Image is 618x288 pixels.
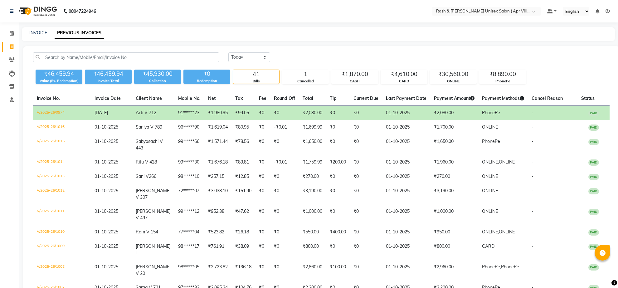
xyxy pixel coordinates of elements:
div: ₹46,459.94 [85,70,132,78]
td: ₹2,860.00 [299,260,326,281]
td: V/2025-26/1015 [33,134,91,155]
span: ONLINE [482,188,498,193]
td: ₹0 [350,204,382,225]
span: Payment Methods [482,95,524,101]
td: ₹0 [350,120,382,134]
td: ₹1,700.00 [430,120,478,134]
td: ₹1,619.04 [204,120,231,134]
span: ONLINE [482,124,498,130]
div: CASH [332,79,378,84]
td: ₹0 [270,134,299,155]
span: ONLINE [482,208,498,214]
td: ₹550.00 [299,225,326,239]
span: Net [208,95,216,101]
td: ₹0 [255,169,270,184]
span: PAID [588,159,599,166]
td: ₹0 [350,260,382,281]
span: 01-10-2025 [95,229,118,235]
span: [DATE] [95,110,108,115]
td: 01-10-2025 [382,155,430,169]
span: - [532,243,533,249]
span: Mobile No. [178,95,201,101]
span: PAID [588,244,599,250]
span: PhonePe [482,139,500,144]
div: ₹8,890.00 [479,70,526,79]
td: ₹1,650.00 [299,134,326,155]
td: ₹83.81 [231,155,255,169]
span: PAID [588,209,599,215]
td: ₹1,676.18 [204,155,231,169]
td: ₹0 [326,184,350,204]
div: 41 [233,70,279,79]
span: Ritu V 428 [136,159,157,165]
td: ₹0 [255,260,270,281]
td: ₹0 [270,260,299,281]
span: ONLINE, [482,159,499,165]
span: Ram V 154 [136,229,158,235]
td: ₹1,759.99 [299,155,326,169]
td: ₹523.82 [204,225,231,239]
td: ₹0 [255,134,270,155]
td: -₹0.01 [270,120,299,134]
span: - [532,264,533,270]
td: ₹761.91 [204,239,231,260]
td: ₹0 [350,225,382,239]
span: PhonePe [482,110,500,115]
span: PAID [588,229,599,236]
td: ₹257.15 [204,169,231,184]
span: CARD [482,243,494,249]
span: 01-10-2025 [95,139,118,144]
td: ₹0 [270,204,299,225]
td: ₹0 [326,120,350,134]
td: ₹0 [270,184,299,204]
span: Round Off [274,95,295,101]
td: ₹1,571.44 [204,134,231,155]
span: PhonePe [501,264,519,270]
td: ₹151.90 [231,184,255,204]
td: ₹0 [350,184,382,204]
span: Sani V266 [136,173,156,179]
td: ₹0 [326,134,350,155]
td: 01-10-2025 [382,239,430,260]
td: V/2025-26/1008 [33,260,91,281]
td: 01-10-2025 [382,184,430,204]
td: -₹0.01 [270,155,299,169]
div: Cancelled [282,79,328,84]
span: Fee [259,95,266,101]
td: V/2025-26/1012 [33,184,91,204]
span: Status [581,95,595,101]
td: ₹0 [255,106,270,120]
span: [PERSON_NAME] V 307 [136,188,171,200]
div: Bills [233,79,279,84]
span: - [532,124,533,130]
span: 01-10-2025 [95,188,118,193]
td: ₹3,038.10 [204,184,231,204]
div: PhonePe [479,79,526,84]
td: V/2025-26/1011 [33,204,91,225]
span: Last Payment Date [386,95,426,101]
td: ₹0 [255,184,270,204]
td: ₹0 [326,169,350,184]
td: ₹47.62 [231,204,255,225]
span: Current Due [353,95,378,101]
span: - [532,173,533,179]
span: PAID [588,264,599,271]
td: ₹12.85 [231,169,255,184]
span: - [532,159,533,165]
td: ₹78.56 [231,134,255,155]
td: ₹1,960.00 [430,155,478,169]
div: Redemption [183,78,230,84]
td: ₹270.00 [430,169,478,184]
span: 01-10-2025 [95,159,118,165]
td: ₹0 [350,169,382,184]
span: Arti V 712 [136,110,156,115]
td: ₹0 [255,120,270,134]
div: CARD [381,79,427,84]
span: Sabyasachi V 443 [136,139,163,151]
span: ONLINE [482,173,498,179]
span: 01-10-2025 [95,264,118,270]
td: ₹1,000.00 [299,204,326,225]
div: ONLINE [430,79,476,84]
span: Invoice Date [95,95,121,101]
td: ₹0 [350,155,382,169]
